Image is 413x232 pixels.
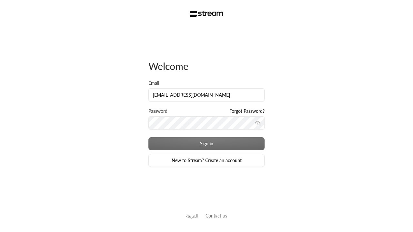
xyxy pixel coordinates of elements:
[206,213,227,218] a: Contact us
[229,108,265,114] a: Forgot Password?
[206,212,227,219] button: Contact us
[148,80,159,86] label: Email
[148,60,188,72] span: Welcome
[252,118,263,128] button: toggle password visibility
[190,11,223,17] img: Stream Logo
[148,108,167,114] label: Password
[186,210,198,222] a: العربية
[148,154,265,167] a: New to Stream? Create an account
